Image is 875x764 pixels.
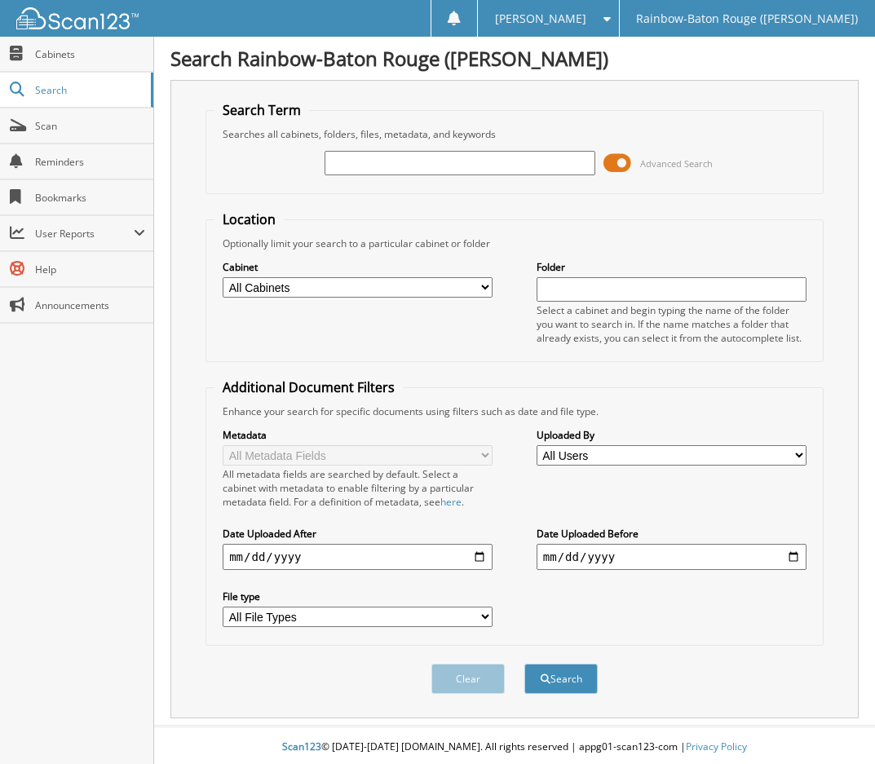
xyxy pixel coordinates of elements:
label: Cabinet [223,260,493,274]
h1: Search Rainbow-Baton Rouge ([PERSON_NAME]) [170,45,859,72]
span: User Reports [35,227,134,241]
label: Metadata [223,428,493,442]
span: Bookmarks [35,191,145,205]
label: Folder [537,260,807,274]
div: Enhance your search for specific documents using filters such as date and file type. [214,404,815,418]
a: here [440,495,462,509]
span: Cabinets [35,47,145,61]
span: Advanced Search [640,157,713,170]
span: Rainbow-Baton Rouge ([PERSON_NAME]) [636,14,858,24]
span: [PERSON_NAME] [495,14,586,24]
span: Search [35,83,143,97]
button: Search [524,664,598,694]
label: Date Uploaded Before [537,527,807,541]
legend: Additional Document Filters [214,378,403,396]
label: Date Uploaded After [223,527,493,541]
span: Scan [35,119,145,133]
div: Searches all cabinets, folders, files, metadata, and keywords [214,127,815,141]
span: Scan123 [282,740,321,753]
span: Announcements [35,298,145,312]
img: scan123-logo-white.svg [16,7,139,29]
div: All metadata fields are searched by default. Select a cabinet with metadata to enable filtering b... [223,467,493,509]
legend: Location [214,210,284,228]
span: Reminders [35,155,145,169]
legend: Search Term [214,101,309,119]
label: File type [223,590,493,603]
span: Help [35,263,145,276]
button: Clear [431,664,505,694]
label: Uploaded By [537,428,807,442]
a: Privacy Policy [686,740,747,753]
div: Select a cabinet and begin typing the name of the folder you want to search in. If the name match... [537,303,807,345]
div: Optionally limit your search to a particular cabinet or folder [214,236,815,250]
input: end [537,544,807,570]
input: start [223,544,493,570]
